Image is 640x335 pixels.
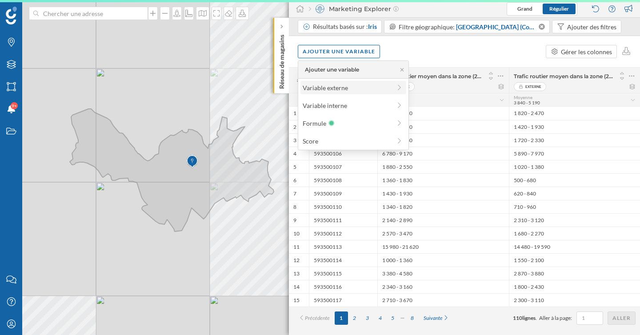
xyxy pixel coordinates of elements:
span: Régulier [549,5,569,12]
span: 6 [293,177,296,184]
div: Formule [303,119,391,128]
div: 593500117 [309,293,377,307]
span: 4 [293,150,296,157]
div: 593500108 [309,173,377,187]
div: 593500114 [309,253,377,267]
div: 2 040 - 2 750 [377,120,509,133]
div: 593500111 [309,213,377,227]
div: 1 820 - 2 470 [509,107,640,120]
span: Assistance [18,6,61,14]
div: 5 890 - 7 970 [509,147,640,160]
div: 1 360 - 1 830 [377,173,509,187]
div: 1 000 - 1 360 [377,253,509,267]
span: [GEOGRAPHIC_DATA] (Commune [GEOGRAPHIC_DATA]) [456,22,537,32]
div: 1 430 - 1 930 [377,187,509,200]
div: 1 720 - 2 330 [509,133,640,147]
div: Ajouter des filtres [567,22,616,32]
span: 3 840 - 5 190 [514,100,540,105]
div: 1 800 - 2 430 [509,280,640,293]
div: 593500112 [309,227,377,240]
span: 3 [293,137,296,144]
div: 1 340 - 1 820 [377,200,509,213]
p: Réseau de magasins [277,31,286,89]
div: 2 710 - 3 670 [377,293,509,307]
div: Gérer les colonnes [561,47,612,56]
span: Moyenne [514,95,532,100]
div: 593500115 [309,267,377,280]
div: 593500110 [309,200,377,213]
span: lignes [522,315,536,321]
div: 1 550 - 2 100 [509,253,640,267]
span: 9+ [12,101,17,110]
span: Trafic routier moyen dans la zone (2024): Matin (7h - 12h) (Maximum) [382,73,482,80]
div: 500 - 680 [509,173,640,187]
span: 8 [293,203,296,211]
img: explorer.svg [316,4,324,13]
span: Trafic routier moyen dans la zone (2024): Après-midi (12h - 19h) (Maximum) [514,73,613,80]
span: 12 [293,257,300,264]
span: 13 [293,270,300,277]
span: Filtre géographique: [399,23,455,31]
div: 1 020 - 1 380 [509,160,640,173]
span: 110 [513,315,522,321]
input: 1 [579,314,600,323]
div: Score [303,136,391,146]
span: . [536,315,537,321]
span: 5 [293,164,296,171]
span: 2 [293,124,296,131]
div: 2 340 - 3 160 [377,280,509,293]
div: 593500109 [309,187,377,200]
img: Logo Geoblink [6,7,17,24]
span: 7 [293,190,296,197]
span: Grand [517,5,532,12]
span: 11 [293,243,300,251]
div: 620 - 840 [509,187,640,200]
div: Variable interne [303,101,391,110]
span: 14 [293,283,300,291]
span: 15 [293,297,300,304]
span: 1 [293,110,296,117]
div: Ajouter une variable [305,66,359,74]
div: 593500107 [309,160,377,173]
div: 2 300 - 3 110 [509,293,640,307]
div: 2 570 - 3 480 [377,133,509,147]
div: 3 380 - 4 580 [377,267,509,280]
div: 2 870 - 3 880 [509,267,640,280]
div: 2 140 - 2 890 [377,213,509,227]
div: 2 570 - 3 470 [377,227,509,240]
div: 1 420 - 1 930 [509,120,640,133]
span: Iris [368,23,377,30]
span: 9 [293,217,296,224]
div: 1 880 - 2 550 [377,160,509,173]
img: Marker [187,153,198,171]
div: Variable externe [303,83,391,92]
span: Aller à la page: [539,314,572,322]
div: 593500116 [309,280,377,293]
div: 1 850 - 2 510 [377,107,509,120]
div: Marketing Explorer [309,4,399,13]
div: Résultats basés sur : [313,22,377,31]
div: 710 - 960 [509,200,640,213]
span: Externe [525,82,541,91]
span: 10 [293,230,300,237]
div: 6 780 - 9 170 [377,147,509,160]
div: 593500106 [309,147,377,160]
div: 593500113 [309,240,377,253]
div: 14 480 - 19 590 [509,240,640,253]
div: 1 680 - 2 270 [509,227,640,240]
div: 15 980 - 21 620 [377,240,509,253]
span: # [293,76,304,84]
div: 2 310 - 3 120 [509,213,640,227]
